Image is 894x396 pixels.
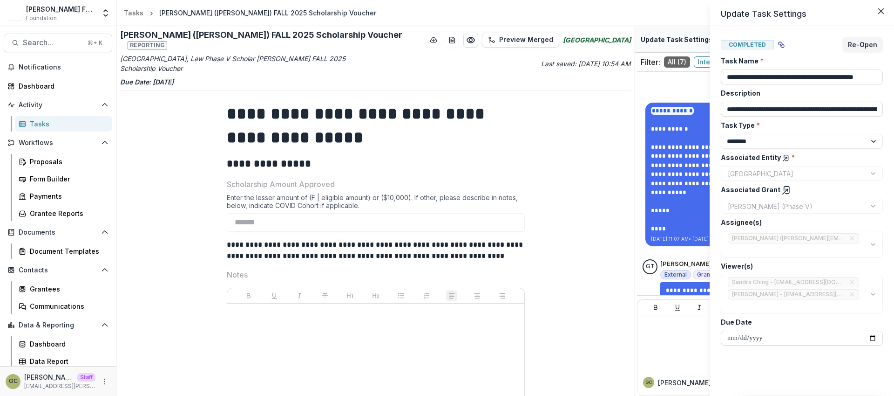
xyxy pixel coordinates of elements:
label: Task Name [721,56,877,66]
label: Associated Entity [721,153,877,162]
label: Task Type [721,120,877,130]
label: Associated Grant [721,185,877,195]
label: Description [721,88,877,98]
label: Due Date [721,317,877,327]
button: Close [874,4,888,19]
label: Viewer(s) [721,261,877,271]
label: Assignee(s) [721,217,877,227]
button: Re-Open [842,37,883,52]
span: Completed [721,40,774,49]
button: View dependent tasks [774,37,789,52]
